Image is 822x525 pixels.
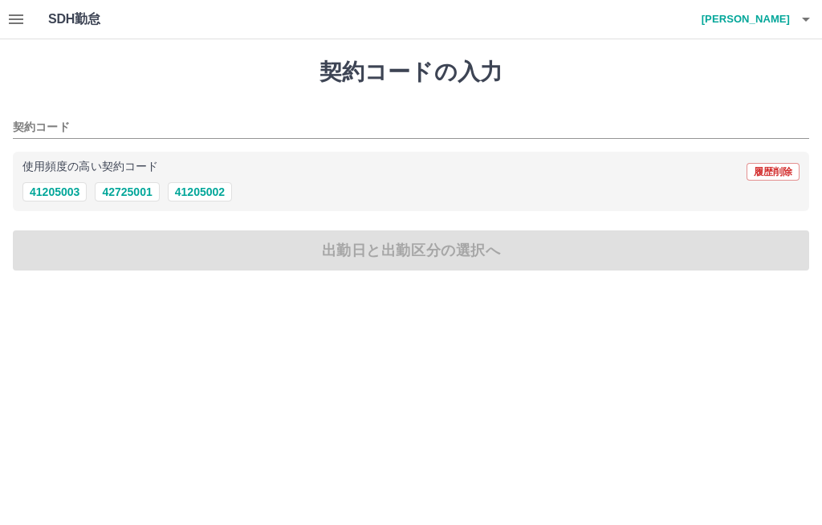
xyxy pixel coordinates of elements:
[95,182,159,201] button: 42725001
[13,59,809,86] h1: 契約コードの入力
[168,182,232,201] button: 41205002
[747,163,800,181] button: 履歴削除
[22,161,158,173] p: 使用頻度の高い契約コード
[22,182,87,201] button: 41205003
